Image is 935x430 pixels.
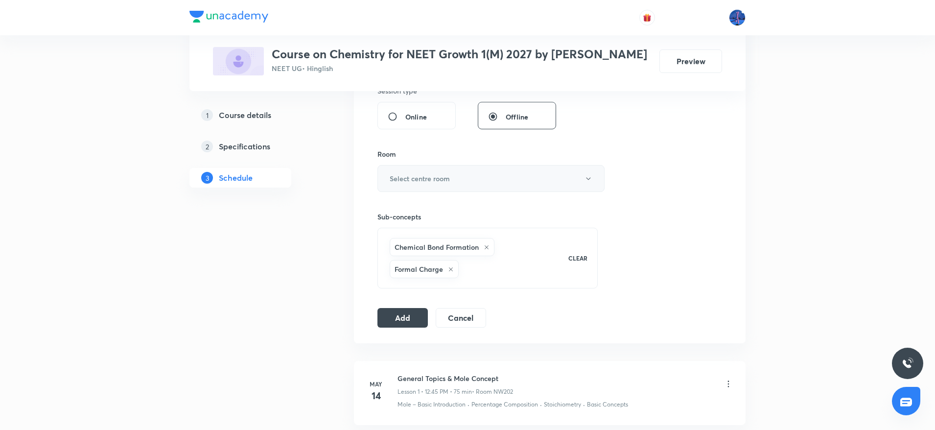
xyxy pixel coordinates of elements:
[377,212,598,222] h6: Sub-concepts
[201,109,213,121] p: 1
[568,254,587,263] p: CLEAR
[189,105,323,125] a: 1Course details
[189,11,268,25] a: Company Logo
[587,400,628,409] p: Basic Concepts
[902,358,913,369] img: ttu
[272,47,647,61] h3: Course on Chemistry for NEET Growth 1(M) 2027 by [PERSON_NAME]
[219,172,253,184] h5: Schedule
[659,49,722,73] button: Preview
[219,109,271,121] h5: Course details
[397,400,466,409] p: Mole – Basic Introduction
[366,380,386,388] h6: May
[377,165,605,192] button: Select centre room
[377,308,428,328] button: Add
[213,47,264,75] img: 49D7F07D-31F1-476D-8308-45AEC13D19BC_plus.png
[201,172,213,184] p: 3
[471,400,538,409] p: Percentage Composition
[472,387,513,396] p: • Room NW202
[395,264,443,274] h6: Formal Charge
[189,137,323,156] a: 2Specifications
[467,400,469,409] div: ·
[397,373,513,383] h6: General Topics & Mole Concept
[272,63,647,73] p: NEET UG • Hinglish
[544,400,581,409] p: Stoichiometry
[643,13,652,22] img: avatar
[397,387,472,396] p: Lesson 1 • 12:45 PM • 75 min
[201,141,213,152] p: 2
[377,149,396,159] h6: Room
[219,141,270,152] h5: Specifications
[390,173,450,184] h6: Select centre room
[540,400,542,409] div: ·
[405,112,427,122] span: Online
[189,11,268,23] img: Company Logo
[436,308,486,328] button: Cancel
[395,242,479,252] h6: Chemical Bond Formation
[583,400,585,409] div: ·
[506,112,528,122] span: Offline
[729,9,746,26] img: Mahesh Bhat
[639,10,655,25] button: avatar
[366,388,386,403] h4: 14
